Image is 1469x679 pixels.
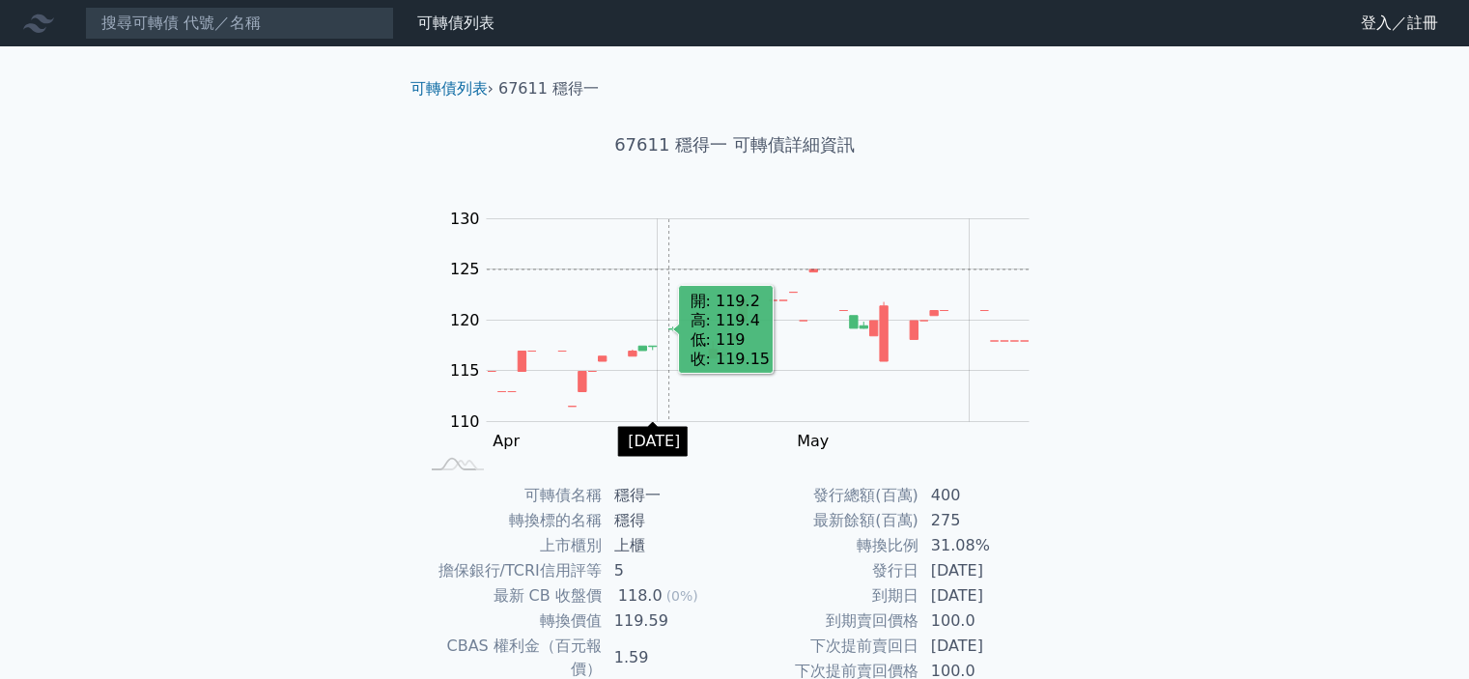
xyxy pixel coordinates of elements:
[450,311,480,329] tspan: 120
[735,634,919,659] td: 下次提前賣回日
[418,608,603,634] td: 轉換價值
[410,79,488,98] a: 可轉債列表
[735,558,919,583] td: 發行日
[735,608,919,634] td: 到期賣回價格
[493,432,520,450] tspan: Apr
[418,508,603,533] td: 轉換標的名稱
[85,7,394,40] input: 搜尋可轉債 代號／名稱
[666,588,698,604] span: (0%)
[450,361,480,380] tspan: 115
[919,533,1052,558] td: 31.08%
[919,608,1052,634] td: 100.0
[603,558,735,583] td: 5
[735,533,919,558] td: 轉換比例
[919,508,1052,533] td: 275
[450,412,480,431] tspan: 110
[919,634,1052,659] td: [DATE]
[410,77,494,100] li: ›
[603,483,735,508] td: 穩得一
[450,210,480,228] tspan: 130
[418,483,603,508] td: 可轉債名稱
[797,432,829,450] tspan: May
[418,558,603,583] td: 擔保銀行/TCRI信用評等
[735,508,919,533] td: 最新餘額(百萬)
[417,14,494,32] a: 可轉債列表
[603,508,735,533] td: 穩得
[498,77,599,100] li: 67611 穩得一
[614,584,666,608] div: 118.0
[919,483,1052,508] td: 400
[919,558,1052,583] td: [DATE]
[603,608,735,634] td: 119.59
[450,260,480,278] tspan: 125
[735,583,919,608] td: 到期日
[735,483,919,508] td: 發行總額(百萬)
[395,131,1075,158] h1: 67611 穩得一 可轉債詳細資訊
[1345,8,1454,39] a: 登入／註冊
[919,583,1052,608] td: [DATE]
[418,583,603,608] td: 最新 CB 收盤價
[603,533,735,558] td: 上櫃
[418,533,603,558] td: 上市櫃別
[439,210,1058,450] g: Chart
